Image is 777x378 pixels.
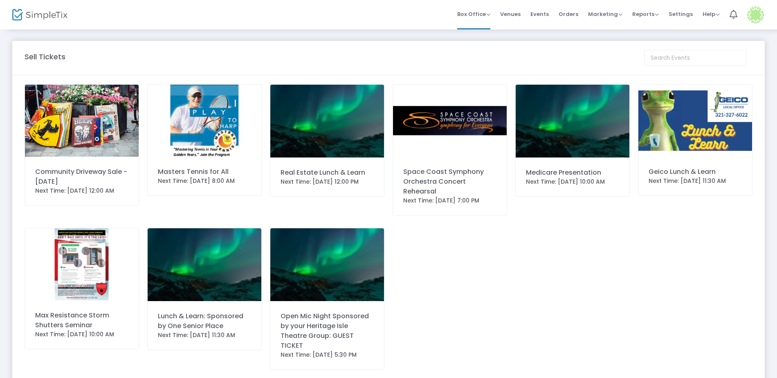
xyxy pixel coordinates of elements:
[500,4,521,25] span: Venues
[158,311,251,331] div: Lunch & Learn: Sponsored by One Senior Place
[649,167,742,177] div: Geico Lunch & Learn
[281,351,374,359] div: Next Time: [DATE] 5:30 PM
[148,85,261,157] img: 638937394918844095image.png
[588,10,622,18] span: Marketing
[25,228,139,300] img: Maxresistancestormshutters.png
[649,177,742,185] div: Next Time: [DATE] 11:30 AM
[281,168,374,178] div: Real Estate Lunch & Learn
[158,177,251,185] div: Next Time: [DATE] 8:00 AM
[35,187,128,195] div: Next Time: [DATE] 12:00 AM
[526,178,619,186] div: Next Time: [DATE] 10:00 AM
[393,85,507,157] img: SCSO.png
[669,4,693,25] span: Settings
[281,178,374,186] div: Next Time: [DATE] 12:00 PM
[25,51,65,62] m-panel-title: Sell Tickets
[403,167,496,196] div: Space Coast Symphony Orchestra Concert Rehearsal
[270,228,384,301] img: img_lights.jpg
[703,10,720,18] span: Help
[35,310,128,330] div: Max Resistance Storm Shutters Seminar
[516,85,629,157] img: img_lights.jpg
[35,330,128,339] div: Next Time: [DATE] 10:00 AM
[457,10,490,18] span: Box Office
[638,85,752,157] img: Geico.png
[158,167,251,177] div: Masters Tennis for All
[281,311,374,351] div: Open Mic Night Sponsored by your Heritage Isle Theatre Group: GUEST TICKET
[403,196,496,205] div: Next Time: [DATE] 7:00 PM
[35,167,128,187] div: Community Driveway Sale - [DATE]
[158,331,251,340] div: Next Time: [DATE] 11:30 AM
[25,85,139,157] img: 638945978976762504yardsale.png
[148,228,261,301] img: img_lights.jpg
[526,168,619,178] div: Medicare Presentation
[644,50,746,66] input: Search Events
[530,4,549,25] span: Events
[559,4,578,25] span: Orders
[270,85,384,157] img: img_lights.jpg
[632,10,659,18] span: Reports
